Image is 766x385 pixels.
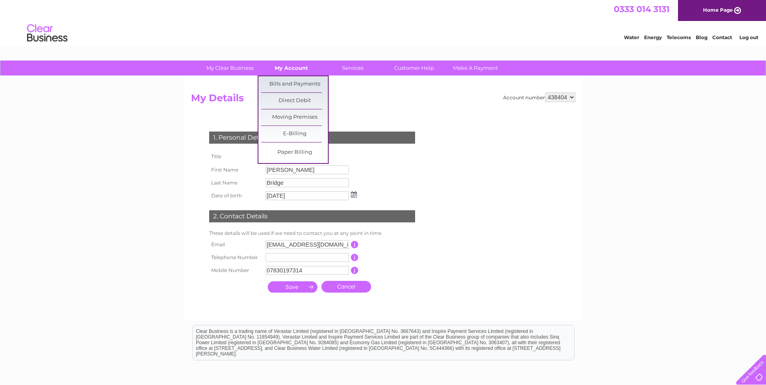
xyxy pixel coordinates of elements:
input: Submit [268,281,317,293]
img: ... [351,191,357,198]
div: Account number [503,92,575,102]
a: Customer Help [381,61,447,75]
a: 0333 014 3131 [614,4,669,14]
a: My Account [258,61,325,75]
a: Moving Premises [261,109,328,126]
a: Contact [712,34,732,40]
a: Direct Debit [261,93,328,109]
div: 2. Contact Details [209,210,415,222]
h2: My Details [191,92,575,108]
a: E-Billing [261,126,328,142]
th: Title [207,150,264,163]
a: Bills and Payments [261,76,328,92]
a: Services [319,61,386,75]
input: Information [351,254,359,261]
a: Blog [696,34,707,40]
th: Email [207,238,264,251]
div: 1. Personal Details [209,132,415,144]
th: Mobile Number [207,264,264,277]
a: Make A Payment [442,61,509,75]
th: Last Name [207,176,264,189]
th: Telephone Number [207,251,264,264]
a: Cancel [321,281,371,293]
input: Information [351,241,359,248]
a: Water [624,34,639,40]
a: Paper Billing [261,144,328,161]
a: Log out [739,34,758,40]
th: First Name [207,163,264,176]
img: logo.png [27,21,68,46]
a: Energy [644,34,662,40]
div: Clear Business is a trading name of Verastar Limited (registered in [GEOGRAPHIC_DATA] No. 3667643... [193,4,574,39]
td: These details will be used if we need to contact you at any point in time. [207,228,417,238]
input: Information [351,267,359,274]
a: Telecoms [667,34,691,40]
a: My Clear Business [197,61,263,75]
th: Date of birth [207,189,264,202]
